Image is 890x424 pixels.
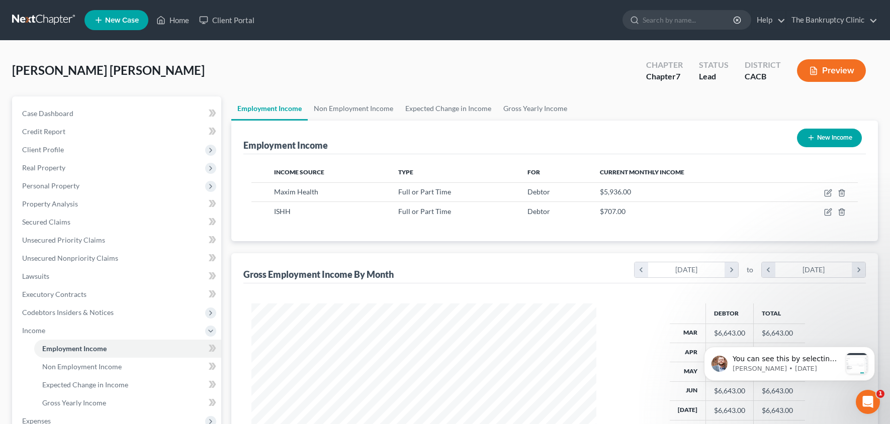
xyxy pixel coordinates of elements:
span: Full or Part Time [398,187,451,196]
a: Unsecured Priority Claims [14,231,221,249]
span: Debtor [527,187,550,196]
a: Credit Report [14,123,221,141]
a: Client Portal [194,11,259,29]
span: Client Profile [22,145,64,154]
span: Personal Property [22,181,79,190]
span: [PERSON_NAME] [PERSON_NAME] [12,63,205,77]
input: Search by name... [643,11,735,29]
span: 1 [876,390,884,398]
td: $6,643.00 [754,324,805,343]
span: Case Dashboard [22,109,73,118]
span: $707.00 [600,207,626,216]
a: Unsecured Nonpriority Claims [14,249,221,267]
span: Employment Income [42,344,107,353]
span: $5,936.00 [600,187,631,196]
a: Executory Contracts [14,285,221,303]
span: Current Monthly Income [600,168,684,176]
div: Lead [699,71,729,82]
a: Property Analysis [14,195,221,213]
div: Chapter [646,59,683,71]
a: Gross Yearly Income [497,96,573,121]
th: Total [754,303,805,324]
span: Type [398,168,413,176]
span: Secured Claims [22,218,70,226]
span: Codebtors Insiders & Notices [22,308,114,316]
span: ISHH [274,207,291,216]
div: [DATE] [648,262,725,277]
div: [DATE] [775,262,852,277]
a: Lawsuits [14,267,221,285]
th: Jun [670,381,706,400]
span: Income [22,326,45,335]
span: Expected Change in Income [42,380,128,389]
div: Employment Income [243,139,328,151]
a: The Bankruptcy Clinic [786,11,877,29]
span: Full or Part Time [398,207,451,216]
div: Status [699,59,729,71]
th: Mar [670,324,706,343]
th: [DATE] [670,401,706,420]
span: Executory Contracts [22,290,86,298]
td: $6,643.00 [754,401,805,420]
span: Lawsuits [22,272,49,280]
iframe: Intercom notifications message [689,327,890,397]
iframe: Intercom live chat [856,390,880,414]
i: chevron_right [852,262,865,277]
th: Debtor [706,303,754,324]
a: Employment Income [231,96,308,121]
a: Help [752,11,785,29]
span: New Case [105,17,139,24]
span: Income Source [274,168,324,176]
th: Apr [670,343,706,362]
a: Home [151,11,194,29]
i: chevron_left [635,262,648,277]
span: to [747,265,753,275]
span: Real Property [22,163,65,172]
a: Non Employment Income [34,358,221,376]
a: Gross Yearly Income [34,394,221,412]
span: For [527,168,540,176]
span: Non Employment Income [42,362,122,371]
i: chevron_right [725,262,738,277]
span: Gross Yearly Income [42,398,106,407]
span: Unsecured Nonpriority Claims [22,254,118,262]
a: Case Dashboard [14,104,221,123]
div: CACB [745,71,781,82]
a: Secured Claims [14,213,221,231]
span: Unsecured Priority Claims [22,236,105,244]
span: Property Analysis [22,199,78,208]
i: chevron_left [762,262,775,277]
span: Credit Report [22,127,65,136]
button: New Income [797,129,862,147]
a: Expected Change in Income [34,376,221,394]
a: Expected Change in Income [399,96,497,121]
th: May [670,362,706,381]
span: Debtor [527,207,550,216]
div: Chapter [646,71,683,82]
span: 7 [676,71,680,81]
div: District [745,59,781,71]
a: Non Employment Income [308,96,399,121]
div: Gross Employment Income By Month [243,268,394,280]
div: $6,643.00 [714,405,745,415]
a: Employment Income [34,340,221,358]
span: Maxim Health [274,187,318,196]
button: Preview [797,59,866,82]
